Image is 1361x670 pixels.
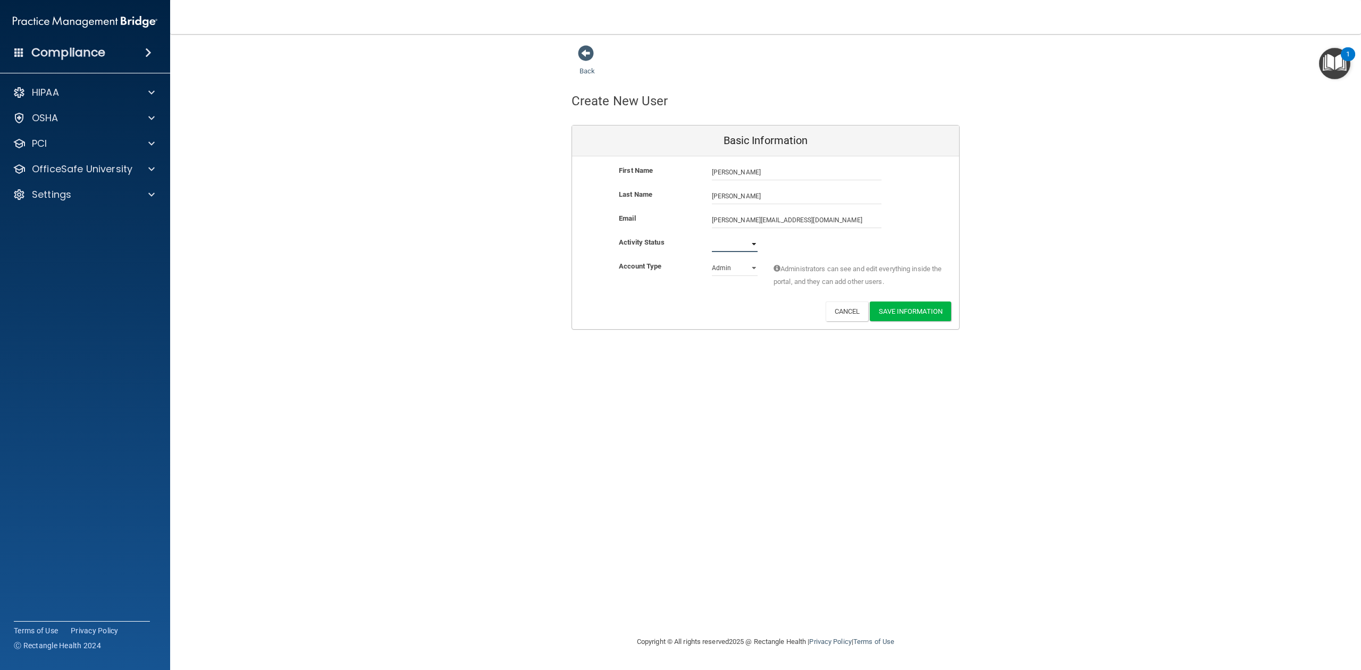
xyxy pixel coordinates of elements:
a: Privacy Policy [809,638,851,646]
a: OSHA [13,112,155,124]
p: PCI [32,137,47,150]
p: Settings [32,188,71,201]
b: Activity Status [619,238,665,246]
p: HIPAA [32,86,59,99]
button: Save Information [870,301,951,321]
h4: Create New User [572,94,668,108]
b: Account Type [619,262,661,270]
a: HIPAA [13,86,155,99]
a: Terms of Use [853,638,894,646]
b: First Name [619,166,653,174]
a: Back [579,54,595,75]
span: Ⓒ Rectangle Health 2024 [14,640,101,651]
p: OfficeSafe University [32,163,132,175]
p: OSHA [32,112,58,124]
a: PCI [13,137,155,150]
button: Open Resource Center, 1 new notification [1319,48,1350,79]
a: Privacy Policy [71,625,119,636]
button: Cancel [826,301,869,321]
span: Administrators can see and edit everything inside the portal, and they can add other users. [774,263,943,288]
div: 1 [1346,54,1350,68]
iframe: Drift Widget Chat Controller [1178,595,1348,637]
b: Last Name [619,190,652,198]
img: PMB logo [13,11,157,32]
a: Terms of Use [14,625,58,636]
div: Basic Information [572,125,959,156]
h4: Compliance [31,45,105,60]
div: Copyright © All rights reserved 2025 @ Rectangle Health | | [572,625,960,659]
a: Settings [13,188,155,201]
b: Email [619,214,636,222]
a: OfficeSafe University [13,163,155,175]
